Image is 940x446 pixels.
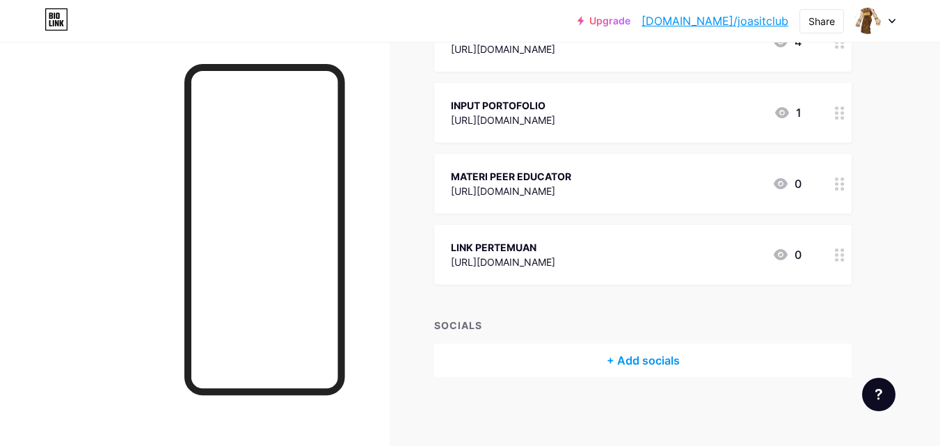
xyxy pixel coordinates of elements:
[577,15,630,26] a: Upgrade
[772,246,802,263] div: 0
[642,13,788,29] a: [DOMAIN_NAME]/joasitclub
[434,344,852,377] div: + Add socials
[772,175,802,192] div: 0
[451,169,571,184] div: MATERI PEER EDUCATOR
[451,113,555,127] div: [URL][DOMAIN_NAME]
[854,8,881,34] img: Franjoas Sitompul
[451,255,555,269] div: [URL][DOMAIN_NAME]
[808,14,835,29] div: Share
[434,318,852,333] div: SOCIALS
[451,42,555,56] div: [URL][DOMAIN_NAME]
[451,98,555,113] div: INPUT PORTOFOLIO
[774,104,802,121] div: 1
[451,240,555,255] div: LINK PERTEMUAN
[451,184,571,198] div: [URL][DOMAIN_NAME]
